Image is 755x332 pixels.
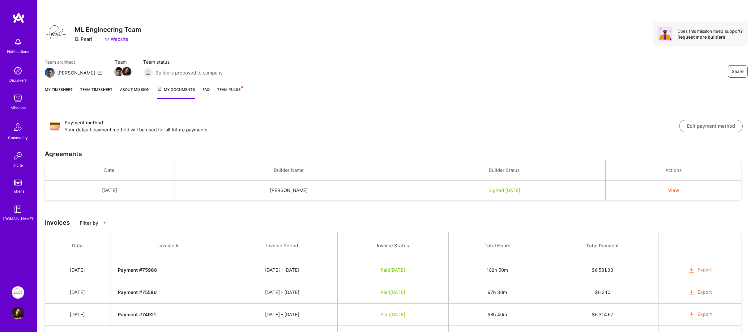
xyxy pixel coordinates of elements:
[605,160,741,181] th: Actions
[12,12,25,23] img: logo
[143,68,153,78] img: Builders proposed to company
[688,267,695,274] i: icon OrangeDownload
[12,36,24,48] img: bell
[45,150,748,158] h3: Agreements
[50,121,60,131] img: Payment method
[75,36,92,42] div: Pearl
[658,27,672,41] img: Avatar
[381,312,405,317] span: Paid [DATE]
[11,104,26,111] div: Missions
[45,232,110,259] th: Date
[403,160,605,181] th: Builder Status
[411,187,598,194] div: Signed [DATE]
[12,188,24,194] div: Tokens
[677,34,743,40] div: Request more builders
[45,219,748,226] h3: Invoices
[381,289,405,295] span: Paid [DATE]
[546,232,659,259] th: Total Payment
[45,59,102,65] span: Team architect
[13,162,23,168] div: Invite
[227,259,338,281] td: [DATE] - [DATE]
[227,232,338,259] th: Invoice Period
[80,220,98,226] p: Filter by
[45,304,110,326] td: [DATE]
[217,87,241,92] span: Team Pulse
[114,67,123,76] img: Team Member Avatar
[12,203,24,215] img: guide book
[157,86,195,93] span: My Documents
[97,70,102,75] i: icon Mail
[679,120,743,132] button: Edit payment method
[103,221,107,225] i: icon CaretDown
[105,36,128,42] a: Website
[7,48,29,55] div: Notifications
[203,86,210,99] a: FAQ
[65,126,679,133] p: Your default payment method will be used for all future payments.
[65,119,679,126] h3: Payment method
[448,259,546,281] td: 102h 50m
[732,68,744,74] span: Share
[174,181,403,201] td: [PERSON_NAME]
[10,286,26,299] a: Pearl: ML Engineering Team
[12,150,24,162] img: Invite
[688,289,712,296] button: Export
[728,65,748,78] button: Share
[11,120,25,134] img: Community
[448,232,546,259] th: Total Hours
[143,59,223,65] span: Team status
[677,28,743,34] div: Does this mission need support?
[688,289,695,296] i: icon OrangeDownload
[156,70,223,76] span: Builders proposed to company
[75,26,141,33] h3: ML Engineering Team
[118,312,156,317] strong: Payment # 74921
[688,311,712,318] button: Export
[12,307,24,320] img: User Avatar
[688,311,695,318] i: icon OrangeDownload
[45,281,110,304] td: [DATE]
[12,65,24,77] img: discovery
[45,22,67,44] img: Company Logo
[10,307,26,320] a: User Avatar
[57,70,95,76] div: [PERSON_NAME]
[12,286,24,299] img: Pearl: ML Engineering Team
[14,180,22,185] img: tokens
[157,86,195,99] a: My Documents
[118,267,157,273] strong: Payment # 75988
[45,68,55,78] img: Team Architect
[8,134,28,141] div: Community
[110,232,227,259] th: Invoice #
[546,281,659,304] td: $ 6,240
[668,187,679,194] button: View
[381,267,405,273] span: Paid [DATE]
[120,86,150,99] a: About Mission
[546,259,659,281] td: $ 6,581.33
[45,181,174,201] td: [DATE]
[3,215,33,222] div: [DOMAIN_NAME]
[122,67,131,76] img: Team Member Avatar
[45,160,174,181] th: Date
[12,92,24,104] img: teamwork
[174,160,403,181] th: Builder Name
[123,66,131,77] a: Team Member Avatar
[227,281,338,304] td: [DATE] - [DATE]
[688,266,712,274] button: Export
[227,304,338,326] td: [DATE] - [DATE]
[9,77,27,83] div: Discovery
[115,59,131,65] span: Team
[217,86,242,99] a: Team Pulse
[448,281,546,304] td: 97h 30m
[118,289,157,295] strong: Payment # 75580
[337,232,448,259] th: Invoice Status
[75,37,79,42] i: icon CompanyGray
[80,86,113,99] a: Team timesheet
[45,86,73,99] a: My timesheet
[546,304,659,326] td: $ 6,314.67
[45,259,110,281] td: [DATE]
[115,66,123,77] a: Team Member Avatar
[448,304,546,326] td: 98h 40m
